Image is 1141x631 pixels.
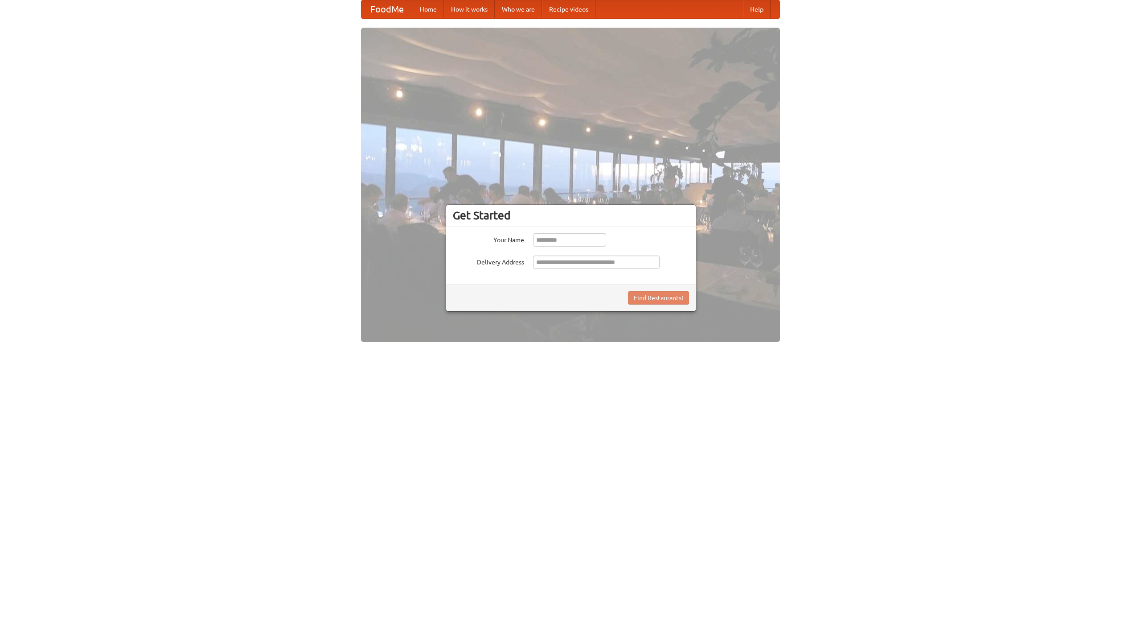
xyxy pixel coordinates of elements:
label: Your Name [453,233,524,244]
a: Help [743,0,771,18]
h3: Get Started [453,209,689,222]
a: FoodMe [361,0,413,18]
a: How it works [444,0,495,18]
button: Find Restaurants! [628,291,689,305]
a: Who we are [495,0,542,18]
a: Home [413,0,444,18]
label: Delivery Address [453,256,524,267]
a: Recipe videos [542,0,595,18]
